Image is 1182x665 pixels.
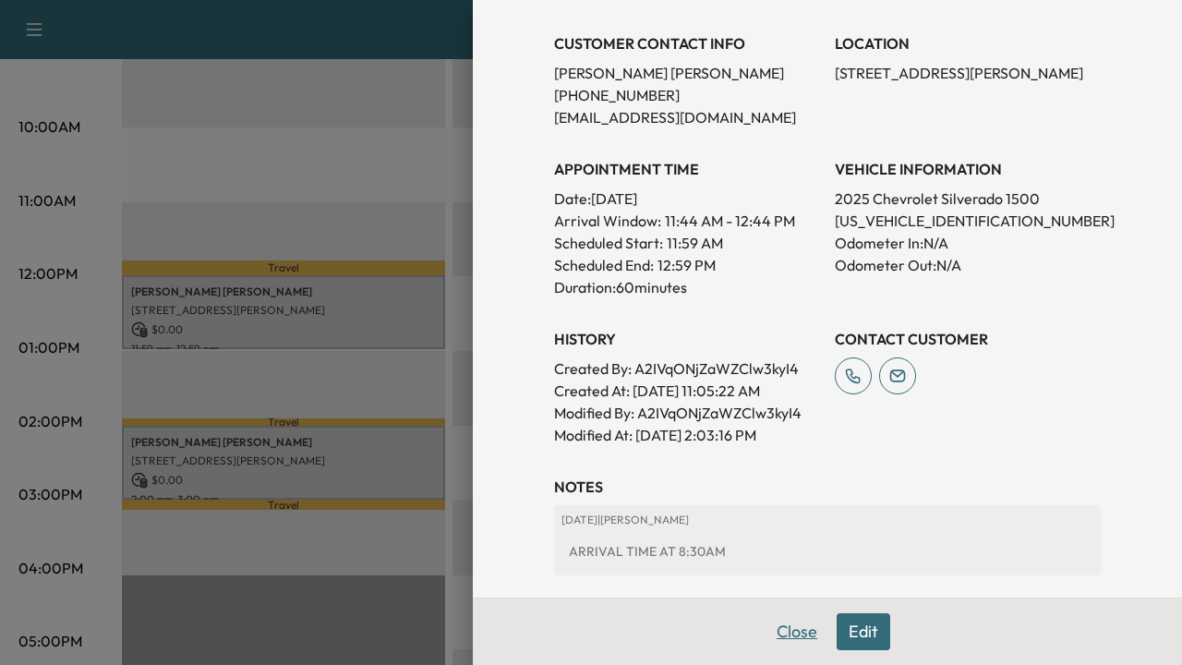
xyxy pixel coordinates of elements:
p: Odometer In: N/A [835,232,1101,254]
div: ARRIVAL TIME AT 8:30AM [561,535,1093,568]
h3: CONTACT CUSTOMER [835,328,1101,350]
p: Date: [DATE] [554,187,820,210]
p: [STREET_ADDRESS][PERSON_NAME] [835,62,1101,84]
h3: VEHICLE INFORMATION [835,158,1101,180]
h3: NOTES [554,476,1101,498]
span: 11:44 AM - 12:44 PM [665,210,795,232]
p: Odometer Out: N/A [835,254,1101,276]
p: Arrival Window: [554,210,820,232]
h3: APPOINTMENT TIME [554,158,820,180]
h3: LOCATION [835,32,1101,54]
h3: History [554,328,820,350]
button: Close [765,613,829,650]
p: Modified By : A2IVqONjZaWZClw3kyI4 [554,402,820,424]
p: 12:59 PM [657,254,716,276]
p: Scheduled Start: [554,232,663,254]
p: [DATE] | [PERSON_NAME] [561,513,1093,527]
p: Created At : [DATE] 11:05:22 AM [554,380,820,402]
p: 11:59 AM [667,232,723,254]
p: Scheduled End: [554,254,654,276]
p: 2025 Chevrolet Silverado 1500 [835,187,1101,210]
p: [US_VEHICLE_IDENTIFICATION_NUMBER] [835,210,1101,232]
h3: CUSTOMER CONTACT INFO [554,32,820,54]
button: Edit [837,613,890,650]
p: [PERSON_NAME] [PERSON_NAME] [554,62,820,84]
p: Duration: 60 minutes [554,276,820,298]
p: Created By : A2IVqONjZaWZClw3kyI4 [554,357,820,380]
p: [PHONE_NUMBER] [554,84,820,106]
p: Modified At : [DATE] 2:03:16 PM [554,424,820,446]
p: [EMAIL_ADDRESS][DOMAIN_NAME] [554,106,820,128]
